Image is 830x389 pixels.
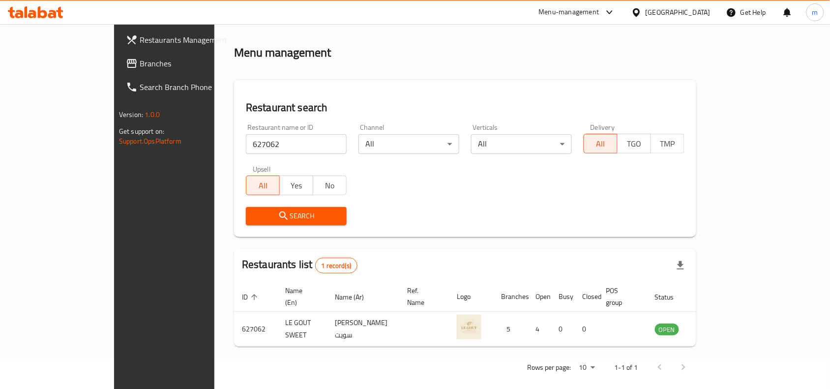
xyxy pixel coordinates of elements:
td: [PERSON_NAME] سويت [327,312,399,347]
th: Logo [449,282,493,312]
span: Status [655,291,687,303]
h2: Menu management [234,45,331,60]
span: All [250,179,276,193]
th: Busy [551,282,575,312]
p: Rows per page: [527,361,571,374]
span: TMP [655,137,681,151]
div: Rows per page: [575,360,599,375]
div: Menu-management [539,6,599,18]
span: Name (Ar) [335,291,377,303]
div: Export file [669,254,692,277]
span: Name (En) [285,285,315,308]
th: Closed [575,282,598,312]
td: 627062 [234,312,277,347]
span: Yes [284,179,309,193]
td: 0 [551,312,575,347]
th: Open [528,282,551,312]
span: Version: [119,108,143,121]
span: Search Branch Phone [140,81,245,93]
span: Search [254,210,339,222]
div: Total records count [315,258,358,273]
button: TMP [651,134,684,153]
span: Menu management [277,13,342,25]
a: Branches [118,52,253,75]
span: Get support on: [119,125,164,138]
span: m [812,7,818,18]
p: 1-1 of 1 [615,361,638,374]
a: Restaurants Management [118,28,253,52]
span: Branches [140,58,245,69]
button: No [313,176,347,195]
button: All [246,176,280,195]
span: 1.0.0 [145,108,160,121]
td: 4 [528,312,551,347]
button: All [584,134,618,153]
table: enhanced table [234,282,733,347]
th: Branches [493,282,528,312]
td: 0 [575,312,598,347]
span: TGO [622,137,647,151]
h2: Restaurant search [246,100,684,115]
div: All [471,134,572,154]
label: Delivery [591,124,615,131]
button: TGO [617,134,651,153]
span: All [588,137,614,151]
span: Restaurants Management [140,34,245,46]
span: 1 record(s) [316,261,357,270]
div: All [358,134,459,154]
a: Support.OpsPlatform [119,135,181,148]
span: Ref. Name [407,285,437,308]
h2: Restaurants list [242,257,357,273]
span: POS group [606,285,635,308]
td: 5 [493,312,528,347]
div: [GEOGRAPHIC_DATA] [646,7,711,18]
button: Yes [279,176,313,195]
td: LE GOUT SWEET [277,312,327,347]
div: OPEN [655,324,679,335]
button: Search [246,207,347,225]
input: Search for restaurant name or ID.. [246,134,347,154]
span: No [317,179,343,193]
span: OPEN [655,324,679,335]
img: LE GOUT SWEET [457,315,481,339]
li: / [269,13,273,25]
a: Search Branch Phone [118,75,253,99]
span: ID [242,291,261,303]
label: Upsell [253,166,271,173]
